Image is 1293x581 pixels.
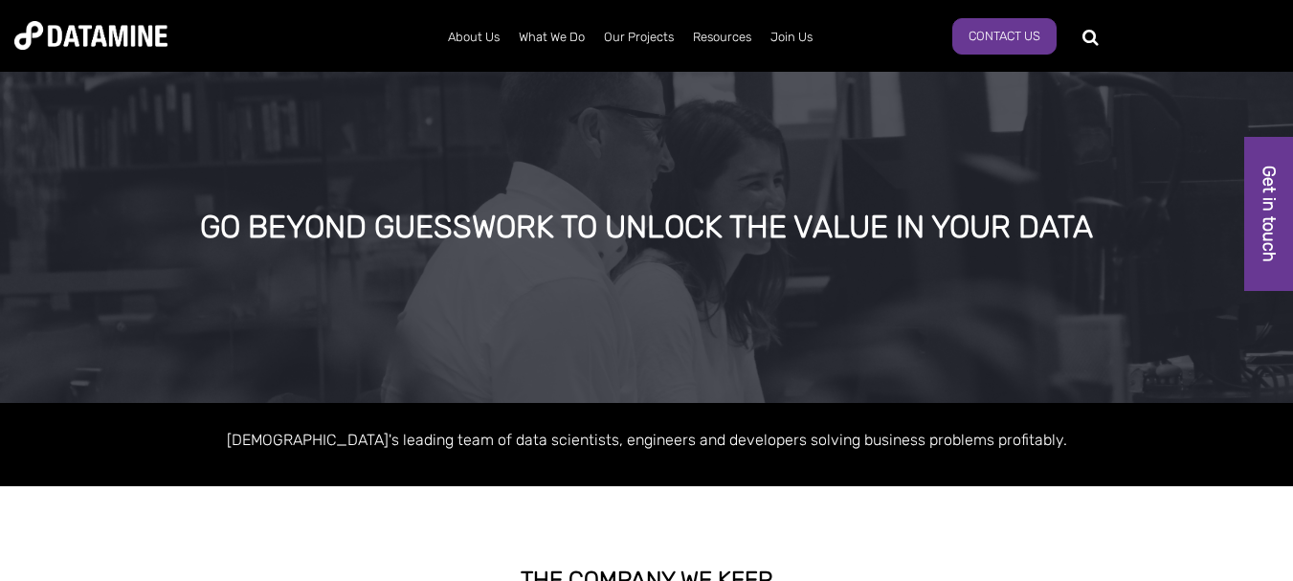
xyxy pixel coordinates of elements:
[683,12,761,62] a: Resources
[101,427,1193,453] p: [DEMOGRAPHIC_DATA]'s leading team of data scientists, engineers and developers solving business p...
[761,12,822,62] a: Join Us
[14,21,167,50] img: Datamine
[1244,137,1293,291] a: Get in touch
[952,18,1057,55] a: Contact Us
[154,211,1140,245] div: GO BEYOND GUESSWORK TO UNLOCK THE VALUE IN YOUR DATA
[509,12,594,62] a: What We Do
[594,12,683,62] a: Our Projects
[438,12,509,62] a: About Us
